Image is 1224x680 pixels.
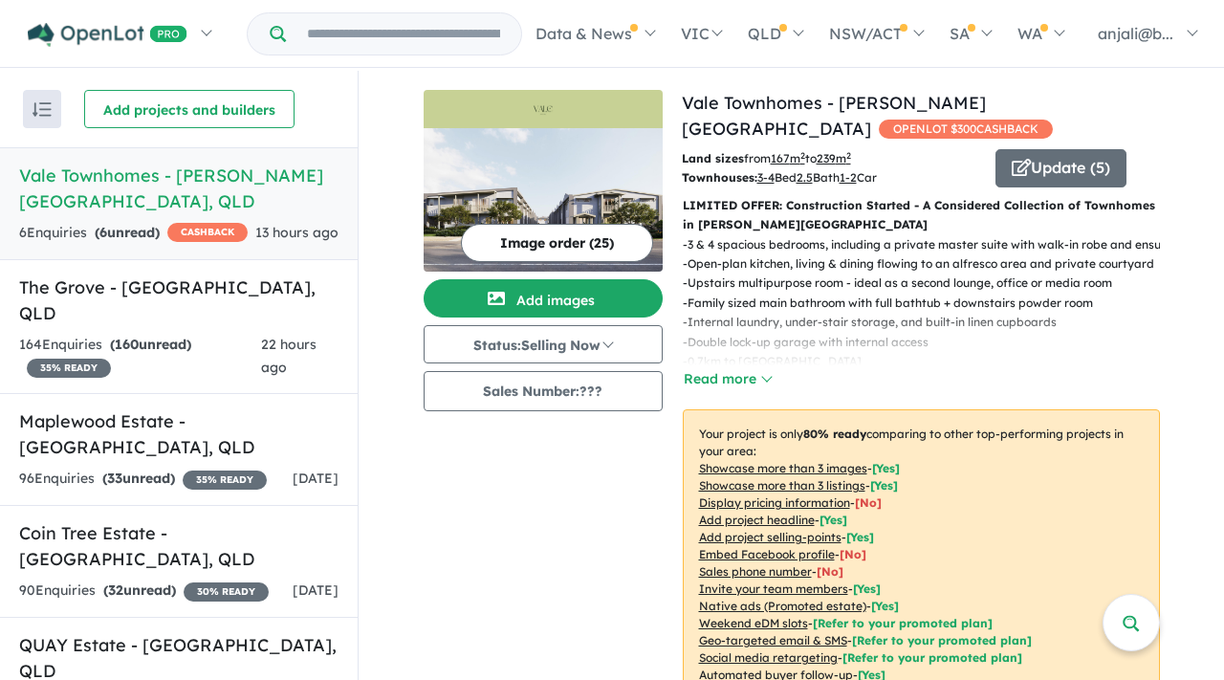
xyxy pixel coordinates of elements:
strong: ( unread) [110,336,191,353]
span: [ No ] [855,495,882,510]
u: Add project selling-points [699,530,841,544]
span: 33 [107,470,122,487]
u: Embed Facebook profile [699,547,835,561]
span: [ Yes ] [853,581,881,596]
p: - Open-plan kitchen, living & dining flowing to an alfresco area and private courtyard [683,254,1175,274]
sup: 2 [800,150,805,161]
a: Vale Townhomes - [PERSON_NAME][GEOGRAPHIC_DATA] [682,92,986,140]
span: 30 % READY [184,582,269,602]
b: Townhouses: [682,170,757,185]
div: 90 Enquir ies [19,580,269,603]
span: anjali@b... [1098,24,1173,43]
span: [Refer to your promoted plan] [842,650,1022,665]
h5: Coin Tree Estate - [GEOGRAPHIC_DATA] , QLD [19,520,339,572]
span: 6 [99,224,107,241]
span: to [805,151,851,165]
span: [Refer to your promoted plan] [852,633,1032,647]
button: Update (5) [995,149,1126,187]
p: - Upstairs multipurpose room - ideal as a second lounge, office or media room [683,274,1175,293]
p: from [682,149,981,168]
span: 22 hours ago [261,336,317,376]
div: 164 Enquir ies [19,334,261,380]
span: [Refer to your promoted plan] [813,616,993,630]
strong: ( unread) [102,470,175,487]
span: [ Yes ] [846,530,874,544]
u: Showcase more than 3 listings [699,478,865,493]
u: 239 m [817,151,851,165]
p: LIMITED OFFER: Construction Started - A Considered Collection of Townhomes in [PERSON_NAME][GEOGR... [683,196,1160,235]
p: - Family sized main bathroom with full bathtub + downstairs powder room [683,294,1175,313]
u: Add project headline [699,513,815,527]
u: Social media retargeting [699,650,838,665]
span: 13 hours ago [255,224,339,241]
img: sort.svg [33,102,52,117]
span: 35 % READY [183,471,267,490]
button: Add images [424,279,663,318]
span: [DATE] [293,470,339,487]
span: [ Yes ] [872,461,900,475]
div: 96 Enquir ies [19,468,267,491]
img: Openlot PRO Logo White [28,23,187,47]
p: - Double lock-up garage with internal access [683,333,1175,352]
span: 35 % READY [27,359,111,378]
sup: 2 [846,150,851,161]
strong: ( unread) [95,224,160,241]
u: Native ads (Promoted estate) [699,599,866,613]
u: Showcase more than 3 images [699,461,867,475]
span: OPENLOT $ 300 CASHBACK [879,120,1053,139]
span: [DATE] [293,581,339,599]
u: Invite your team members [699,581,848,596]
span: [Yes] [871,599,899,613]
button: Image order (25) [461,224,653,262]
u: Geo-targeted email & SMS [699,633,847,647]
span: 160 [115,336,139,353]
h5: The Grove - [GEOGRAPHIC_DATA] , QLD [19,274,339,326]
button: Add projects and builders [84,90,295,128]
button: Sales Number:??? [424,371,663,411]
a: Vale Townhomes - Bray Park LogoVale Townhomes - Bray Park [424,90,663,272]
button: Read more [683,368,773,390]
span: [ No ] [840,547,866,561]
b: Land sizes [682,151,744,165]
u: 3-4 [757,170,775,185]
button: Status:Selling Now [424,325,663,363]
span: [ No ] [817,564,843,579]
strong: ( unread) [103,581,176,599]
u: 1-2 [840,170,857,185]
p: - Internal laundry, under-stair storage, and built-in linen cupboards [683,313,1175,332]
u: Sales phone number [699,564,812,579]
p: Bed Bath Car [682,168,981,187]
h5: Maplewood Estate - [GEOGRAPHIC_DATA] , QLD [19,408,339,460]
p: - 0.7km to [GEOGRAPHIC_DATA] [683,352,1175,371]
u: Display pricing information [699,495,850,510]
img: Vale Townhomes - Bray Park [424,128,663,272]
span: [ Yes ] [870,478,898,493]
u: Weekend eDM slots [699,616,808,630]
u: 167 m [771,151,805,165]
span: CASHBACK [167,223,248,242]
span: [ Yes ] [820,513,847,527]
img: Vale Townhomes - Bray Park Logo [431,98,655,121]
u: 2.5 [797,170,813,185]
p: - 3 & 4 spacious bedrooms, including a private master suite with walk-in robe and ensuite [683,235,1175,254]
b: 80 % ready [803,427,866,441]
h5: Vale Townhomes - [PERSON_NAME][GEOGRAPHIC_DATA] , QLD [19,163,339,214]
input: Try estate name, suburb, builder or developer [290,13,517,55]
div: 6 Enquir ies [19,222,248,245]
span: 32 [108,581,123,599]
